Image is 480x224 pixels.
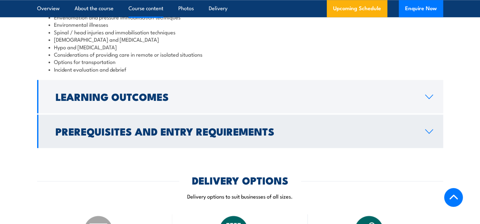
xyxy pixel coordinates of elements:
[49,36,432,43] li: [DEMOGRAPHIC_DATA] and [MEDICAL_DATA]
[49,58,432,65] li: Options for transportation
[49,21,432,28] li: Environmental illnesses
[37,192,443,200] p: Delivery options to suit businesses of all sizes.
[192,176,288,185] h2: DELIVERY OPTIONS
[49,51,432,58] li: Considerations of providing care in remote or isolated situations
[37,80,443,113] a: Learning Outcomes
[56,92,415,101] h2: Learning Outcomes
[49,28,432,36] li: Spinal / head injuries and immobilisation techniques
[49,66,432,73] li: Incident evaluation and debrief
[49,43,432,51] li: Hypo and [MEDICAL_DATA]
[56,127,415,136] h2: Prerequisites and Entry Requirements
[37,115,443,148] a: Prerequisites and Entry Requirements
